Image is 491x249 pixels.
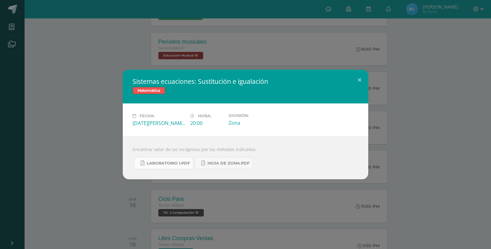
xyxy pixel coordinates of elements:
[147,161,190,166] span: Laboratorio 1.pdf
[229,113,281,118] label: División:
[229,119,281,126] div: Zona
[207,161,249,166] span: Hoja de zona.pdf
[133,120,185,126] div: [DATE][PERSON_NAME]
[198,114,211,118] span: Hora:
[140,114,155,118] span: Fecha:
[195,157,253,169] a: Hoja de zona.pdf
[133,87,165,94] span: Matemática
[123,136,368,179] div: Encontrar valor de las incógnitas por los métodos indicados.
[351,70,368,91] button: Close (Esc)
[133,77,358,86] h2: Sistemas ecuaciones: Sustitución e igualación
[134,157,193,169] a: Laboratorio 1.pdf
[190,120,224,126] div: 20:00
